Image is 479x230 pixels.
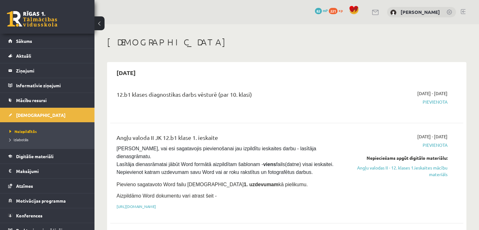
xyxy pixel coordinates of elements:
img: Eduards Hermanovskis [390,9,396,16]
legend: Maksājumi [16,164,87,178]
div: Angļu valoda II JK 12.b1 klase 1. ieskaite [117,133,334,145]
strong: 1. uzdevumam [244,182,278,187]
strong: viens [263,162,276,167]
span: mP [323,8,328,13]
span: Mācību resursi [16,97,47,103]
span: Motivācijas programma [16,198,66,204]
span: 221 [329,8,338,14]
a: Atzīmes [8,179,87,193]
span: 82 [315,8,322,14]
span: [PERSON_NAME], vai esi sagatavojis pievienošanai jau izpildītu ieskaites darbu - lasītāja dienasg... [117,146,335,175]
span: [DATE] - [DATE] [417,90,448,97]
span: [DATE] - [DATE] [417,133,448,140]
a: [URL][DOMAIN_NAME] [117,204,156,209]
legend: Informatīvie ziņojumi [16,78,87,93]
a: Motivācijas programma [8,193,87,208]
a: Izlabotās [9,137,88,142]
span: Konferences [16,213,43,218]
span: Sākums [16,38,32,44]
span: Pievienota [344,99,448,105]
span: Neizpildītās [9,129,37,134]
span: [DEMOGRAPHIC_DATA] [16,112,66,118]
div: Nepieciešams apgūt digitālo materiālu: [344,155,448,161]
span: Izlabotās [9,137,28,142]
span: Atzīmes [16,183,33,189]
a: [DEMOGRAPHIC_DATA] [8,108,87,122]
a: [PERSON_NAME] [401,9,440,15]
legend: Ziņojumi [16,63,87,78]
span: Aizpildāmo Word dokumentu vari atrast šeit - [117,193,217,198]
a: Rīgas 1. Tālmācības vidusskola [7,11,57,27]
a: Neizpildītās [9,129,88,134]
a: Digitālie materiāli [8,149,87,164]
a: Mācību resursi [8,93,87,107]
span: Pievienota [344,142,448,148]
span: Pievieno sagatavoto Word failu [DEMOGRAPHIC_DATA] kā pielikumu. [117,182,308,187]
span: xp [339,8,343,13]
span: Aktuāli [16,53,31,59]
a: Ziņojumi [8,63,87,78]
div: 12.b1 klases diagnostikas darbs vēsturē (par 10. klasi) [117,90,334,102]
a: Angļu valodas II - 12. klases 1.ieskaites mācību materiāls [344,164,448,178]
a: Sākums [8,34,87,48]
a: Maksājumi [8,164,87,178]
h1: [DEMOGRAPHIC_DATA] [107,37,466,48]
a: Aktuāli [8,49,87,63]
a: Informatīvie ziņojumi [8,78,87,93]
a: 82 mP [315,8,328,13]
span: Digitālie materiāli [16,153,54,159]
a: Konferences [8,208,87,223]
a: 221 xp [329,8,346,13]
h2: [DATE] [110,65,142,80]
